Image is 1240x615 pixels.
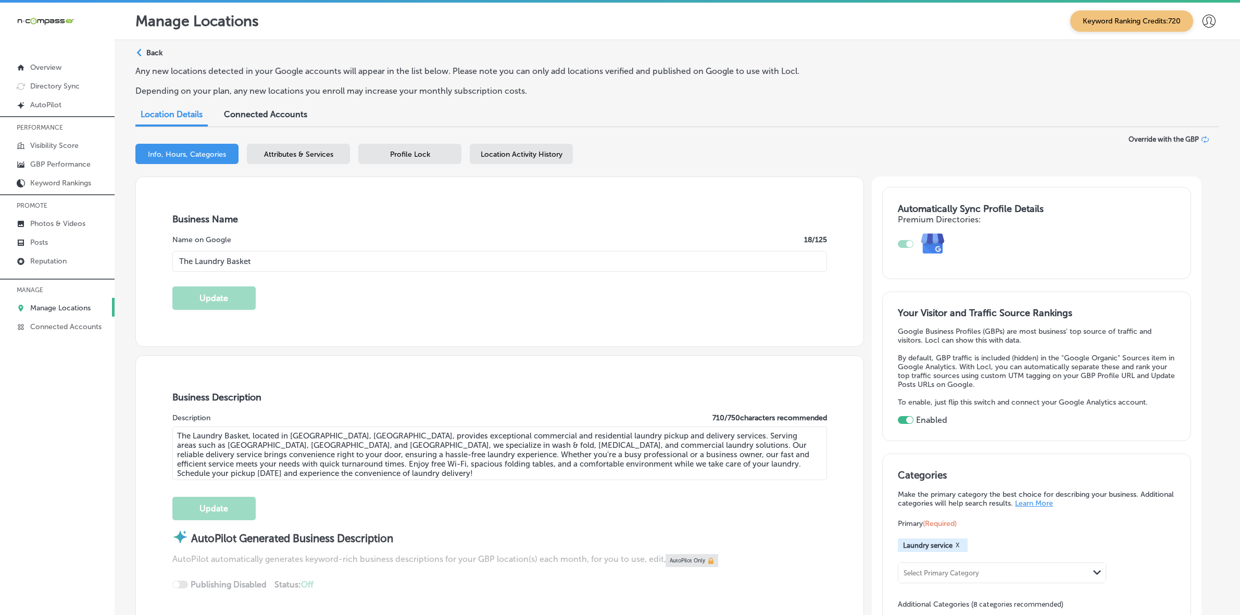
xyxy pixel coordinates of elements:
span: Override with the GBP [1129,135,1199,143]
span: Attributes & Services [264,150,333,159]
p: Directory Sync [30,82,80,91]
a: Learn More [1015,499,1053,508]
h3: Business Description [172,392,827,403]
h3: Categories [898,469,1175,485]
span: Connected Accounts [224,109,307,119]
span: Info, Hours, Categories [148,150,226,159]
p: Visibility Score [30,141,79,150]
img: e7ababfa220611ac49bdb491a11684a6.png [913,224,953,263]
span: (Required) [923,519,957,528]
p: By default, GBP traffic is included (hidden) in the "Google Organic" Sources item in Google Analy... [898,354,1175,389]
button: Update [172,497,256,520]
p: Connected Accounts [30,322,102,331]
p: Photos & Videos [30,219,85,228]
label: 710 / 750 characters recommended [712,413,827,422]
h4: Premium Directories: [898,215,1175,224]
span: Location Details [141,109,203,119]
span: (8 categories recommended) [971,599,1063,609]
p: Any new locations detected in your Google accounts will appear in the list below. Please note you... [135,66,840,76]
strong: AutoPilot Generated Business Description [191,532,393,545]
p: Reputation [30,257,67,266]
span: Keyword Ranking Credits: 720 [1070,10,1193,32]
img: 660ab0bf-5cc7-4cb8-ba1c-48b5ae0f18e60NCTV_CLogo_TV_Black_-500x88.png [17,16,74,26]
div: Select Primary Category [904,569,979,577]
span: Location Activity History [481,150,562,159]
span: Primary [898,519,957,528]
span: Additional Categories [898,600,1063,609]
textarea: The Laundry Basket, located in [GEOGRAPHIC_DATA], [GEOGRAPHIC_DATA], provides exceptional commerc... [172,426,827,480]
p: Overview [30,63,61,72]
p: To enable, just flip this switch and connect your Google Analytics account. [898,398,1175,407]
label: Enabled [916,415,947,425]
p: Depending on your plan, any new locations you enroll may increase your monthly subscription costs. [135,86,840,96]
span: Profile Lock [390,150,430,159]
p: Posts [30,238,48,247]
button: X [953,541,962,549]
input: Enter Location Name [172,251,827,272]
p: AutoPilot [30,101,61,109]
label: Name on Google [172,235,231,244]
p: Back [146,48,162,57]
h3: Business Name [172,214,827,225]
label: Description [172,413,210,422]
p: Manage Locations [135,12,259,30]
h3: Automatically Sync Profile Details [898,203,1175,215]
button: Update [172,286,256,310]
label: 18 /125 [804,235,827,244]
p: Make the primary category the best choice for describing your business. Additional categories wil... [898,490,1175,508]
p: Keyword Rankings [30,179,91,187]
p: Manage Locations [30,304,91,312]
p: Google Business Profiles (GBPs) are most business' top source of traffic and visitors. Locl can s... [898,327,1175,345]
h3: Your Visitor and Traffic Source Rankings [898,307,1175,319]
p: GBP Performance [30,160,91,169]
img: autopilot-icon [172,529,188,545]
span: Laundry service [903,542,953,549]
